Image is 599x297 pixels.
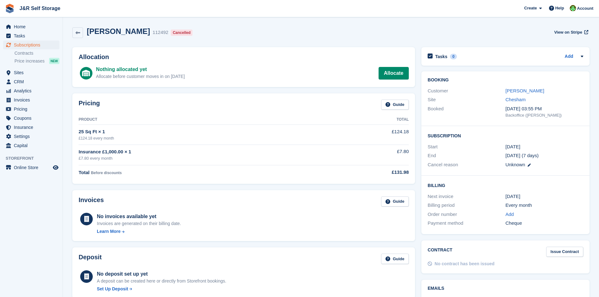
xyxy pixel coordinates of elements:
[428,220,505,227] div: Payment method
[79,196,104,207] h2: Invoices
[428,193,505,200] div: Next invoice
[79,100,100,110] h2: Pricing
[79,115,328,125] th: Product
[555,5,564,11] span: Help
[435,261,495,267] div: No contract has been issued
[428,286,583,291] h2: Emails
[97,220,181,227] div: Invoices are generated on their billing date.
[3,86,59,95] a: menu
[328,115,409,125] th: Total
[3,163,59,172] a: menu
[14,31,52,40] span: Tasks
[381,254,409,264] a: Guide
[3,68,59,77] a: menu
[428,202,505,209] div: Billing period
[79,148,328,156] div: Insurance £1,000.00 × 1
[565,53,573,60] a: Add
[97,228,181,235] a: Learn More
[552,27,590,37] a: View on Stripe
[97,286,128,292] div: Set Up Deposit
[506,202,583,209] div: Every month
[79,128,328,135] div: 25 Sq Ft × 1
[97,278,226,284] p: A deposit can be created here or directly from Storefront bookings.
[428,78,583,83] h2: Booking
[428,161,505,168] div: Cancel reason
[506,193,583,200] div: [DATE]
[428,132,583,139] h2: Subscription
[428,105,505,118] div: Booked
[524,5,537,11] span: Create
[3,105,59,113] a: menu
[328,169,409,176] div: £131.98
[5,4,14,13] img: stora-icon-8386f47178a22dfd0bd8f6a31ec36ba5ce8667c1dd55bd0f319d3a0aa187defe.svg
[97,213,181,220] div: No invoices available yet
[79,135,328,141] div: £124.18 every month
[3,41,59,49] a: menu
[79,254,102,264] h2: Deposit
[97,286,226,292] a: Set Up Deposit
[14,68,52,77] span: Sites
[554,29,582,36] span: View on Stripe
[435,54,447,59] h2: Tasks
[3,114,59,123] a: menu
[3,132,59,141] a: menu
[3,22,59,31] a: menu
[506,112,583,118] div: Backoffice ([PERSON_NAME])
[428,211,505,218] div: Order number
[428,143,505,151] div: Start
[428,96,505,103] div: Site
[14,22,52,31] span: Home
[96,66,185,73] div: Nothing allocated yet
[3,123,59,132] a: menu
[3,77,59,86] a: menu
[14,77,52,86] span: CRM
[52,164,59,171] a: Preview store
[14,132,52,141] span: Settings
[153,29,168,36] div: 112492
[381,196,409,207] a: Guide
[96,73,185,80] div: Allocate before customer moves in on [DATE]
[14,58,59,64] a: Price increases NEW
[79,155,328,162] div: £7.80 every month
[506,105,583,113] div: [DATE] 03:55 PM
[6,155,63,162] span: Storefront
[506,143,520,151] time: 2025-10-14 00:00:00 UTC
[3,31,59,40] a: menu
[3,96,59,104] a: menu
[428,247,452,257] h2: Contract
[506,162,525,167] span: Unknown
[14,41,52,49] span: Subscriptions
[171,30,192,36] div: Cancelled
[79,170,90,175] span: Total
[14,163,52,172] span: Online Store
[381,100,409,110] a: Guide
[14,123,52,132] span: Insurance
[87,27,150,36] h2: [PERSON_NAME]
[14,58,45,64] span: Price increases
[546,247,583,257] a: Issue Contract
[97,270,226,278] div: No deposit set up yet
[14,105,52,113] span: Pricing
[506,97,526,102] a: Chesham
[506,153,539,158] span: [DATE] (7 days)
[379,67,409,80] a: Allocate
[506,220,583,227] div: Cheque
[17,3,63,14] a: J&R Self Storage
[14,96,52,104] span: Invoices
[14,50,59,56] a: Contracts
[428,182,583,188] h2: Billing
[97,228,120,235] div: Learn More
[14,114,52,123] span: Coupons
[3,141,59,150] a: menu
[79,53,409,61] h2: Allocation
[428,152,505,159] div: End
[428,87,505,95] div: Customer
[570,5,576,11] img: Steve Pollicott
[450,54,457,59] div: 0
[328,145,409,165] td: £7.80
[91,171,122,175] span: Before discounts
[506,211,514,218] a: Add
[506,88,544,93] a: [PERSON_NAME]
[49,58,59,64] div: NEW
[328,125,409,145] td: £124.18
